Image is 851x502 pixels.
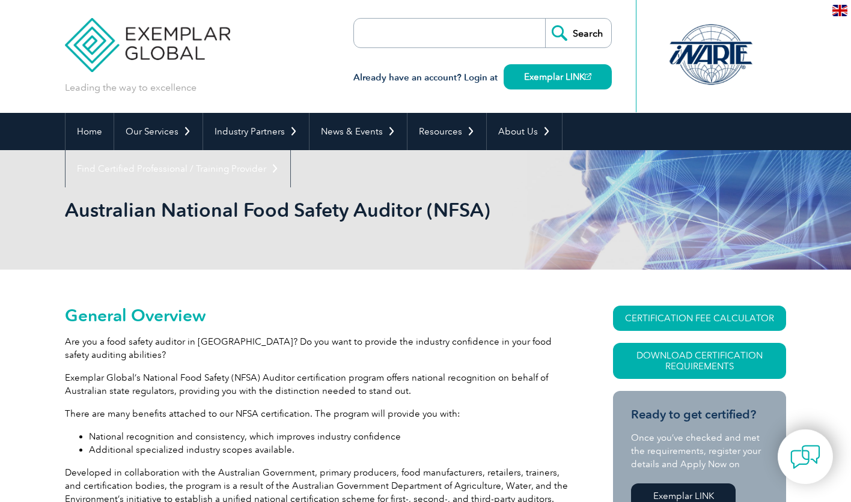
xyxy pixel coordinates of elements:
[65,335,570,361] p: Are you a food safety auditor in [GEOGRAPHIC_DATA]? Do you want to provide the industry confidenc...
[89,430,570,443] li: National recognition and consistency, which improves industry confidence
[203,113,309,150] a: Industry Partners
[114,113,203,150] a: Our Services
[790,442,820,472] img: contact-chat.png
[585,73,591,80] img: open_square.png
[66,150,290,187] a: Find Certified Professional / Training Provider
[65,198,526,222] h1: Australian National Food Safety Auditor (NFSA)
[832,5,847,16] img: en
[353,70,612,85] h3: Already have an account? Login at
[65,407,570,420] p: There are many benefits attached to our NFSA certification. The program will provide you with:
[66,113,114,150] a: Home
[407,113,486,150] a: Resources
[487,113,562,150] a: About Us
[65,306,570,325] h2: General Overview
[310,113,407,150] a: News & Events
[613,306,786,331] a: CERTIFICATION FEE CALCULATOR
[89,443,570,456] li: Additional specialized industry scopes available.
[631,407,768,422] h3: Ready to get certified?
[65,371,570,398] p: Exemplar Global’s National Food Safety (NFSA) Auditor certification program offers national recog...
[545,19,611,47] input: Search
[613,343,786,379] a: Download Certification Requirements
[65,81,197,94] p: Leading the way to excellence
[631,431,768,471] p: Once you’ve checked and met the requirements, register your details and Apply Now on
[504,64,612,89] a: Exemplar LINK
